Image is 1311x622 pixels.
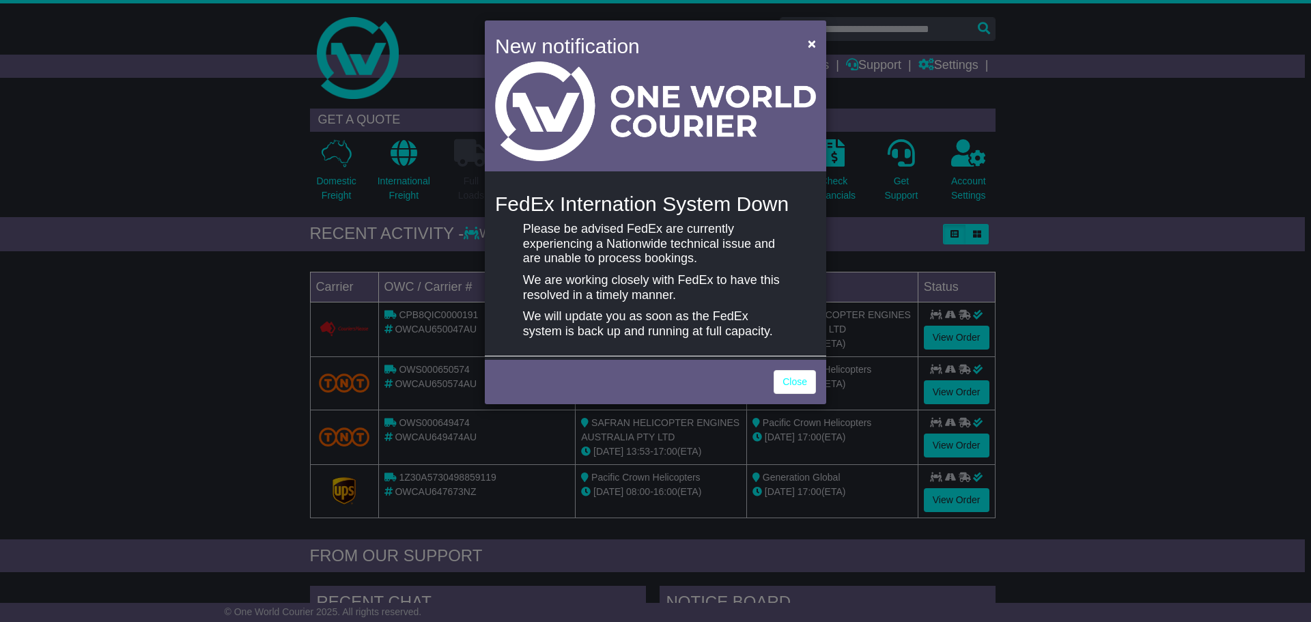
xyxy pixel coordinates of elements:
[808,36,816,51] span: ×
[523,222,788,266] p: Please be advised FedEx are currently experiencing a Nationwide technical issue and are unable to...
[523,309,788,339] p: We will update you as soon as the FedEx system is back up and running at full capacity.
[774,370,816,394] a: Close
[495,61,816,161] img: Light
[523,273,788,302] p: We are working closely with FedEx to have this resolved in a timely manner.
[801,29,823,57] button: Close
[495,31,788,61] h4: New notification
[495,193,816,215] h4: FedEx Internation System Down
